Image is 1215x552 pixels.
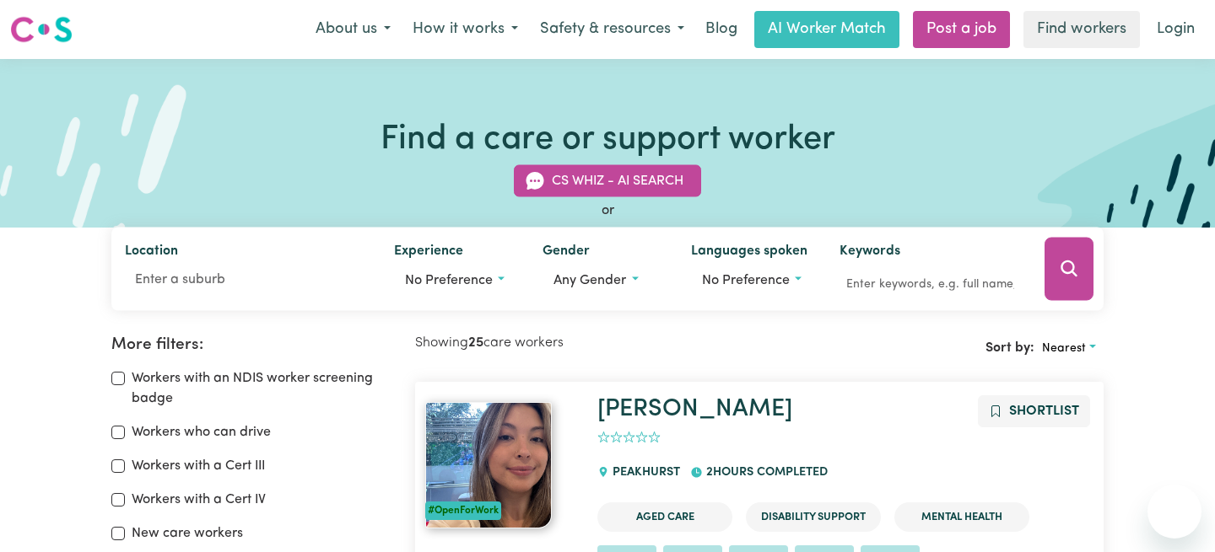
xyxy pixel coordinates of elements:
input: Enter a suburb [125,265,367,295]
img: View Pia's profile [425,402,552,528]
label: Keywords [840,241,900,265]
a: Blog [695,11,748,48]
label: Workers who can drive [132,422,271,442]
div: #OpenForWork [425,501,501,520]
a: AI Worker Match [754,11,899,48]
span: No preference [702,274,790,287]
div: 2 hours completed [690,450,837,496]
label: New care workers [132,523,243,544]
button: Worker experience options [394,265,516,297]
li: Aged Care [597,502,732,532]
a: Login [1147,11,1205,48]
button: Add to shortlist [978,395,1090,427]
div: or [111,201,1104,221]
span: Shortlist [1009,405,1079,418]
h1: Find a care or support worker [381,120,835,160]
a: [PERSON_NAME] [597,397,792,421]
label: Location [125,241,178,265]
input: Enter keywords, e.g. full name, interests [840,271,1021,297]
div: PEAKHURST [597,450,690,496]
label: Experience [394,241,463,265]
button: Search [1045,238,1093,301]
button: About us [305,12,402,47]
label: Workers with an NDIS worker screening badge [132,368,395,409]
span: Any gender [553,274,626,287]
label: Gender [543,241,590,265]
label: Workers with a Cert IV [132,490,266,510]
a: Post a job [913,11,1010,48]
li: Mental Health [894,502,1029,532]
iframe: Button to launch messaging window [1147,485,1201,539]
li: Disability Support [746,502,881,532]
span: Sort by: [985,341,1034,355]
a: Pia#OpenForWork [425,402,577,528]
img: Careseekers logo [10,14,73,45]
label: Languages spoken [691,241,807,265]
button: Worker language preferences [691,265,813,297]
h2: Showing care workers [415,335,759,351]
button: Worker gender preference [543,265,663,297]
h2: More filters: [111,335,395,355]
label: Workers with a Cert III [132,456,265,476]
b: 25 [468,336,483,350]
button: Sort search results [1034,335,1104,362]
span: No preference [405,274,493,287]
a: Find workers [1023,11,1140,48]
span: Nearest [1042,342,1086,355]
button: CS Whiz - AI Search [514,165,701,197]
a: Careseekers logo [10,10,73,49]
button: How it works [402,12,529,47]
button: Safety & resources [529,12,695,47]
div: add rating by typing an integer from 0 to 5 or pressing arrow keys [597,428,661,447]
